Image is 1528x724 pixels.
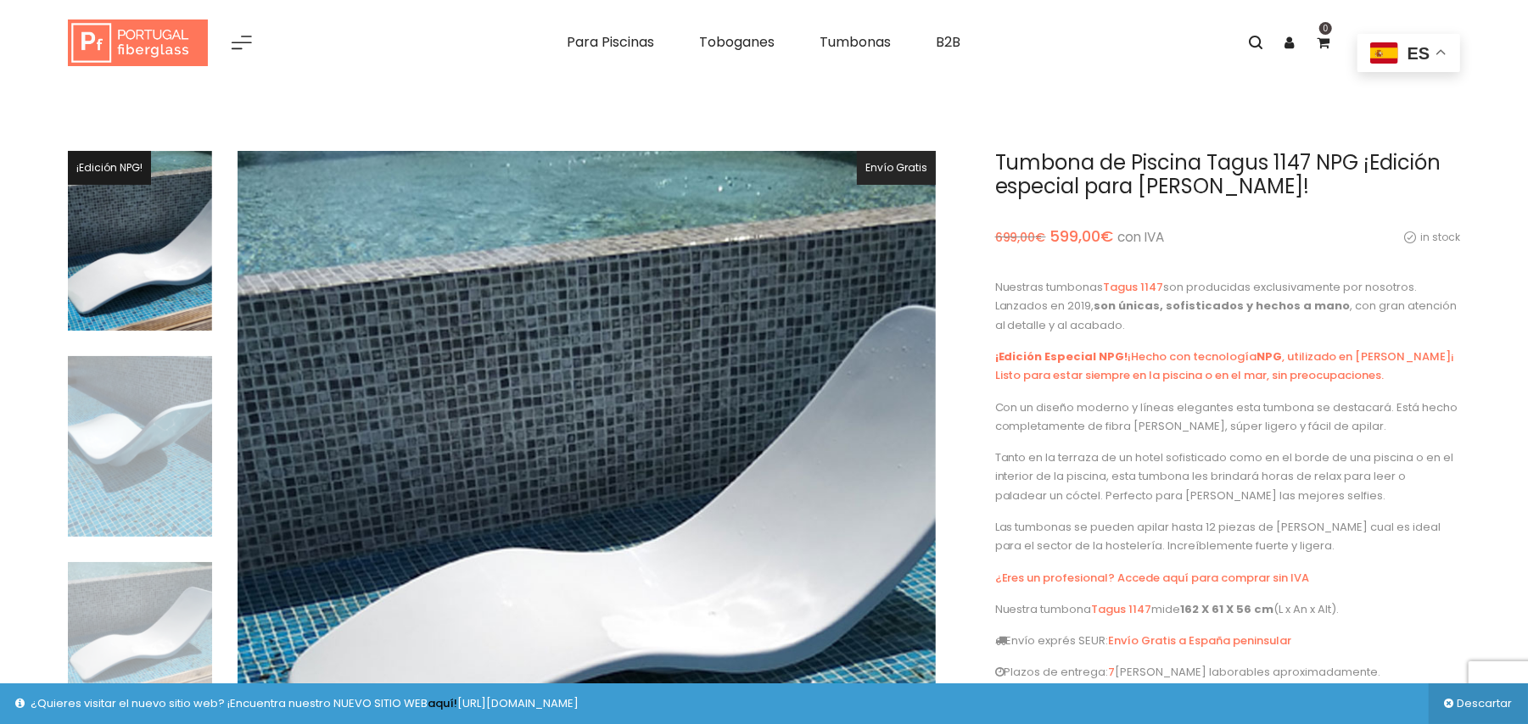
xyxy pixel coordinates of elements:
img: 545x545-15-Tumbona-Tagus-1147-para-Playa-Piscina-Jard%C3%ADn-Terraza-Balc%C3%B3n-Porche-Hotel-de-... [68,356,212,537]
a: Toboganes [686,25,787,59]
span: € [1036,229,1046,246]
bdi: 599,00 [1050,226,1114,247]
p: Nuestras tumbonas son producidas exclusivamente por nosotros. Lanzados en 2019, , con gran atenci... [995,278,1460,335]
img: Portugal fiberglass ES [68,19,208,67]
span: € [1101,226,1114,247]
p: Las tumbonas se pueden apilar hasta 12 piezas de [PERSON_NAME] cual es ideal para el sector de la... [995,518,1460,556]
a: Tagus 1147 [1092,601,1152,617]
a: Plazos de entrega: [995,664,1109,680]
h1: Tumbona de Piscina Tagus 1147 NPG ¡Edición especial para [PERSON_NAME]! [995,151,1460,200]
a: ¡Edición Especial NPG! [995,348,1128,365]
strong: NPG [1257,348,1283,365]
a: [PERSON_NAME] laborables aproximadamente. [1116,664,1381,680]
p: Con un diseño moderno y líneas elegantes esta tumbona se destacará. Está hecho completamente de f... [995,398,1460,437]
span: B2B [936,32,960,52]
a: 7 [1109,664,1116,680]
a: Descartar [1429,683,1528,724]
span: es [1408,44,1430,63]
small: con IVA [1118,228,1165,246]
bdi: 699,00 [995,229,1046,246]
a: Tumbonas [807,25,904,59]
img: es [1370,42,1398,64]
p: Nuestra tumbona mide (L x An x Alt). [995,600,1460,619]
a: 0 [1307,25,1340,59]
a: ¿Eres un profesional? Accede aquí para comprar sin IVA [995,570,1310,586]
span: Tumbonas [820,32,891,52]
strong: 162 X 61 X 56 cm [1181,601,1274,617]
span: 0 [1319,22,1332,35]
a: B2B [923,25,973,59]
a: ¡Hecho con tecnología , utilizado en [PERSON_NAME]¡ Listo para estar siempre en la piscina o en e... [995,348,1455,383]
a: aquí! [428,695,457,711]
strong: son únicas, sofisticados y hechos a mano [1094,298,1351,314]
p: Tanto en la terraza de un hotel sofisticado como en el borde de una piscina o en el interior de l... [995,448,1460,505]
span: Envío Gratis [865,160,927,175]
span: ¡Edición NPG! [76,160,143,175]
p: in stock [1400,229,1460,247]
span: Para Piscinas [567,32,654,52]
img: 1200x800-14-Tumbona-Tagus-1147-para-Playa-Piscina-Jard%C3%ADn-Terraza-Balc%C3%B3n-Porche-Hotel-de... [68,151,212,331]
span: Toboganes [699,32,775,52]
a: Para Piscinas [554,25,667,59]
a: Envío exprés SEUR: [995,632,1109,649]
a: Envío Gratis a España peninsular [1109,632,1292,649]
a: Tagus 1147 [1104,279,1164,295]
